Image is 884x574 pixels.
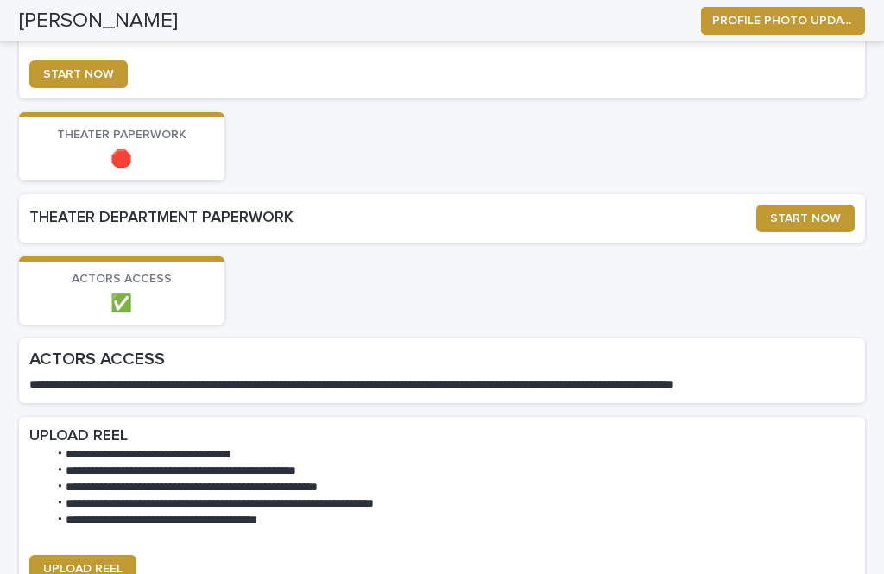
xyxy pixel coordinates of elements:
span: THEATER PAPERWORK [57,129,186,141]
button: PROFILE PHOTO UPDATE [701,7,865,35]
h2: THEATER DEPARTMENT PAPERWORK [29,209,756,228]
p: 🛑 [29,149,214,170]
span: START NOW [770,212,841,224]
span: START NOW [43,68,114,80]
a: START NOW [29,60,128,88]
p: ✅ [29,293,214,314]
a: START NOW [756,205,855,232]
span: ACTORS ACCESS [72,273,172,285]
h2: UPLOAD REEL [29,427,128,446]
h2: [PERSON_NAME] [19,9,178,34]
h2: ACTORS ACCESS [29,349,855,369]
span: PROFILE PHOTO UPDATE [712,12,854,29]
